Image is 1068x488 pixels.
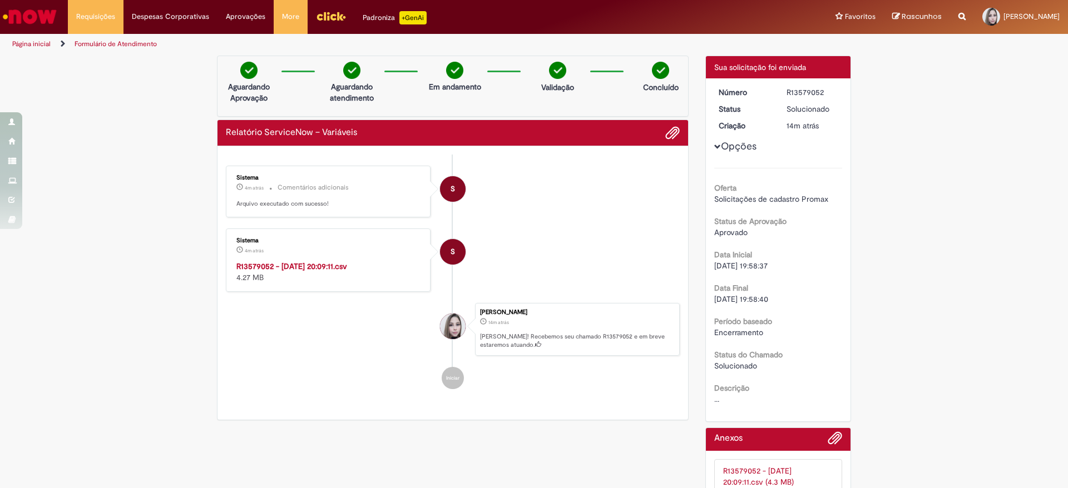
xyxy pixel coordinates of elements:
div: Daniele Aparecida Queiroz [440,313,466,339]
span: Requisições [76,11,115,22]
p: Validação [541,82,574,93]
span: Despesas Corporativas [132,11,209,22]
dt: Criação [710,120,779,131]
span: 4m atrás [245,185,264,191]
span: Favoritos [845,11,876,22]
time: 29/09/2025 20:09:12 [245,185,264,191]
b: Data Final [714,283,748,293]
img: check-circle-green.png [240,62,258,79]
div: Sistema [236,175,422,181]
b: Status de Aprovação [714,216,787,226]
div: System [440,176,466,202]
p: Em andamento [429,81,481,92]
p: [PERSON_NAME]! Recebemos seu chamado R13579052 e em breve estaremos atuando. [480,332,674,350]
p: Arquivo executado com sucesso! [236,200,422,208]
h2: Relatório ServiceNow – Variáveis Histórico de tíquete [226,128,357,138]
span: Aprovações [226,11,265,22]
span: Encerramento [714,327,763,337]
span: 4m atrás [245,247,264,254]
a: Formulário de Atendimento [75,39,157,48]
img: check-circle-green.png [446,62,463,79]
span: Sua solicitação foi enviada [714,62,806,72]
b: Data Inicial [714,250,752,260]
p: Aguardando Aprovação [222,81,276,103]
p: Concluído [643,82,679,93]
span: [DATE] 19:58:40 [714,294,768,304]
div: [PERSON_NAME] [480,309,674,316]
dt: Número [710,87,779,98]
img: check-circle-green.png [343,62,360,79]
button: Adicionar anexos [828,431,842,451]
img: click_logo_yellow_360x200.png [316,8,346,24]
time: 29/09/2025 19:58:48 [488,319,509,326]
b: Descrição [714,383,749,393]
div: R13579052 [787,87,838,98]
div: Padroniza [363,11,427,24]
span: 14m atrás [787,121,819,131]
b: Oferta [714,183,736,193]
p: +GenAi [399,11,427,24]
span: ... [714,394,719,404]
ul: Histórico de tíquete [226,155,680,400]
span: More [282,11,299,22]
a: R13579052 - [DATE] 20:09:11.csv (4.3 MB) [723,466,794,487]
span: S [451,238,455,265]
h2: Anexos [714,434,743,444]
img: ServiceNow [1,6,58,28]
span: Aprovado [714,227,748,237]
span: Solucionado [714,361,757,371]
small: Comentários adicionais [278,183,349,192]
a: Página inicial [12,39,51,48]
ul: Trilhas de página [8,34,704,54]
span: [PERSON_NAME] [1003,12,1060,21]
div: 29/09/2025 19:58:48 [787,120,838,131]
b: Status do Chamado [714,350,783,360]
a: Rascunhos [892,12,942,22]
button: Adicionar anexos [665,126,680,140]
dt: Status [710,103,779,114]
div: Sistema [236,237,422,244]
p: Aguardando atendimento [325,81,379,103]
div: Sistema [440,239,466,265]
span: [DATE] 19:58:37 [714,261,768,271]
span: 14m atrás [488,319,509,326]
b: Período baseado [714,316,772,326]
time: 29/09/2025 19:58:48 [787,121,819,131]
span: Rascunhos [902,11,942,22]
span: S [451,176,455,202]
a: R13579052 - [DATE] 20:09:11.csv [236,261,347,271]
div: 4.27 MB [236,261,422,283]
img: check-circle-green.png [652,62,669,79]
img: check-circle-green.png [549,62,566,79]
div: Solucionado [787,103,838,114]
span: Solicitações de cadastro Promax [714,194,828,204]
li: Daniele Aparecida Queiroz [226,303,680,356]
